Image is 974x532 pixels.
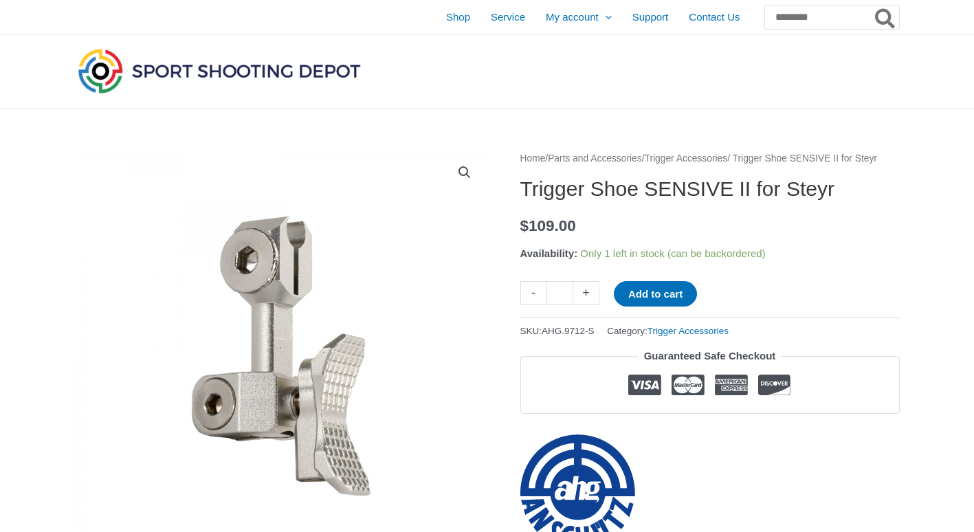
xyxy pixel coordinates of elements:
legend: Guaranteed Safe Checkout [639,346,782,366]
img: Sport Shooting Depot [75,45,364,96]
span: Availability: [520,247,578,259]
a: - [520,281,546,305]
a: Home [520,153,546,164]
a: Parts and Accessories [548,153,642,164]
h1: Trigger Shoe SENSIVE II for Steyr [520,177,900,201]
button: Search [872,5,899,29]
bdi: 109.00 [520,217,576,234]
span: Only 1 left in stock (can be backordered) [580,247,765,259]
a: Trigger Accessories [648,326,729,336]
nav: Breadcrumb [520,150,900,168]
a: View full-screen image gallery [452,160,477,185]
span: AHG.9712-S [542,326,595,336]
span: Category: [607,322,729,340]
a: Trigger Accessories [645,153,728,164]
button: Add to cart [614,281,697,307]
span: SKU: [520,322,595,340]
span: $ [520,217,529,234]
a: + [573,281,599,305]
input: Product quantity [546,281,573,305]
